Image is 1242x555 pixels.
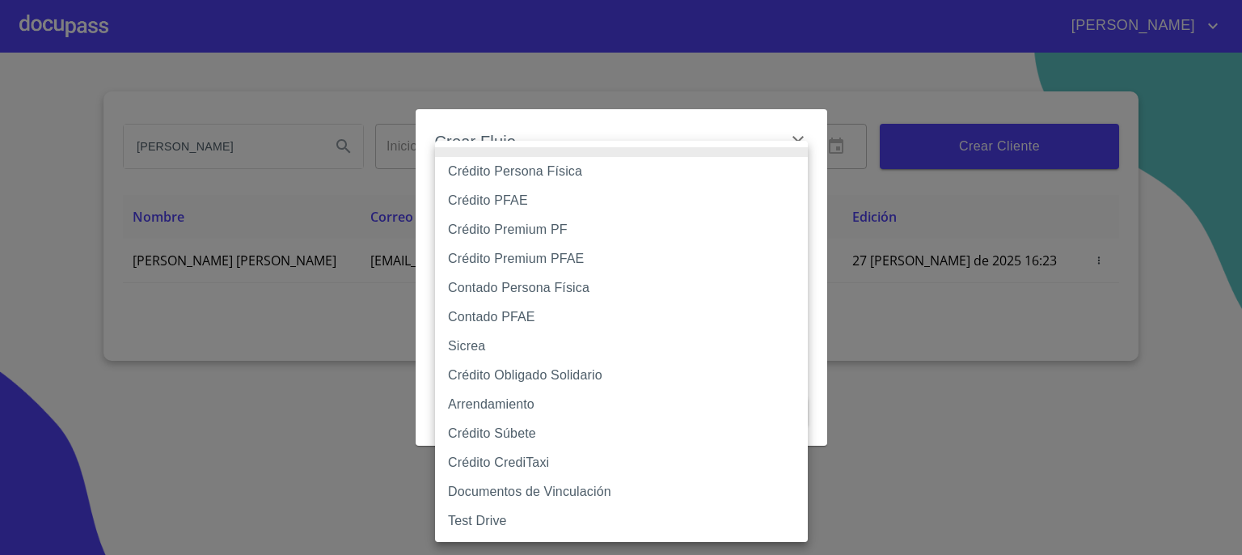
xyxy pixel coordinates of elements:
[435,157,808,186] li: Crédito Persona Física
[435,332,808,361] li: Sicrea
[435,215,808,244] li: Crédito Premium PF
[435,186,808,215] li: Crédito PFAE
[435,361,808,390] li: Crédito Obligado Solidario
[435,390,808,419] li: Arrendamiento
[435,477,808,506] li: Documentos de Vinculación
[435,448,808,477] li: Crédito CrediTaxi
[435,244,808,273] li: Crédito Premium PFAE
[435,419,808,448] li: Crédito Súbete
[435,147,808,157] li: None
[435,506,808,536] li: Test Drive
[435,303,808,332] li: Contado PFAE
[435,273,808,303] li: Contado Persona Física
